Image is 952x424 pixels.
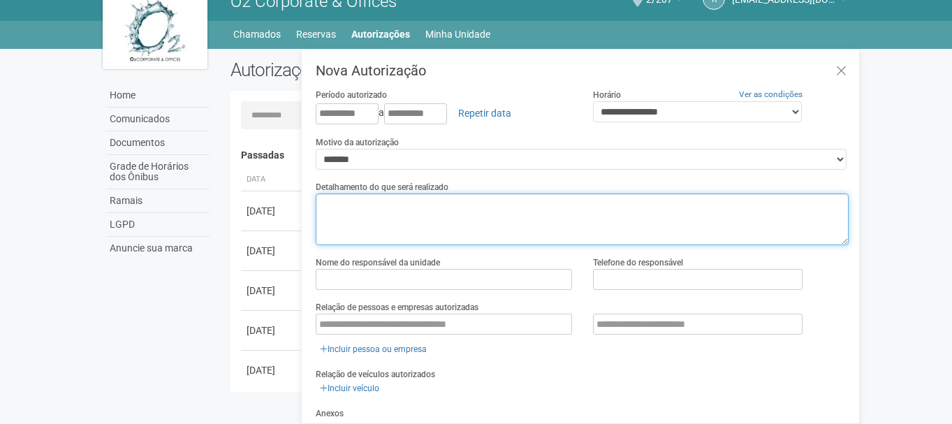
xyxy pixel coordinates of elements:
a: Grade de Horários dos Ônibus [106,155,210,189]
a: Repetir data [449,101,520,125]
label: Anexos [316,407,344,420]
label: Nome do responsável da unidade [316,256,440,269]
th: Data [241,168,304,191]
label: Relação de pessoas e empresas autorizadas [316,301,478,314]
a: Anuncie sua marca [106,237,210,260]
div: [DATE] [247,244,298,258]
div: [DATE] [247,284,298,298]
a: Ramais [106,189,210,213]
a: Chamados [233,24,281,44]
div: [DATE] [247,323,298,337]
a: Reservas [296,24,336,44]
label: Detalhamento do que será realizado [316,181,448,193]
a: Incluir pessoa ou empresa [316,342,431,357]
label: Horário [593,89,621,101]
h2: Autorizações [230,59,529,80]
a: Home [106,84,210,108]
a: Documentos [106,131,210,155]
a: Autorizações [351,24,410,44]
a: Ver as condições [739,89,803,99]
label: Período autorizado [316,89,387,101]
a: Minha Unidade [425,24,490,44]
h4: Passadas [241,150,840,161]
div: [DATE] [247,204,298,218]
label: Relação de veículos autorizados [316,368,435,381]
div: [DATE] [247,363,298,377]
a: Incluir veículo [316,381,383,396]
a: LGPD [106,213,210,237]
label: Telefone do responsável [593,256,683,269]
h3: Nova Autorização [316,64,849,78]
a: Comunicados [106,108,210,131]
label: Motivo da autorização [316,136,399,149]
div: a [316,101,572,125]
